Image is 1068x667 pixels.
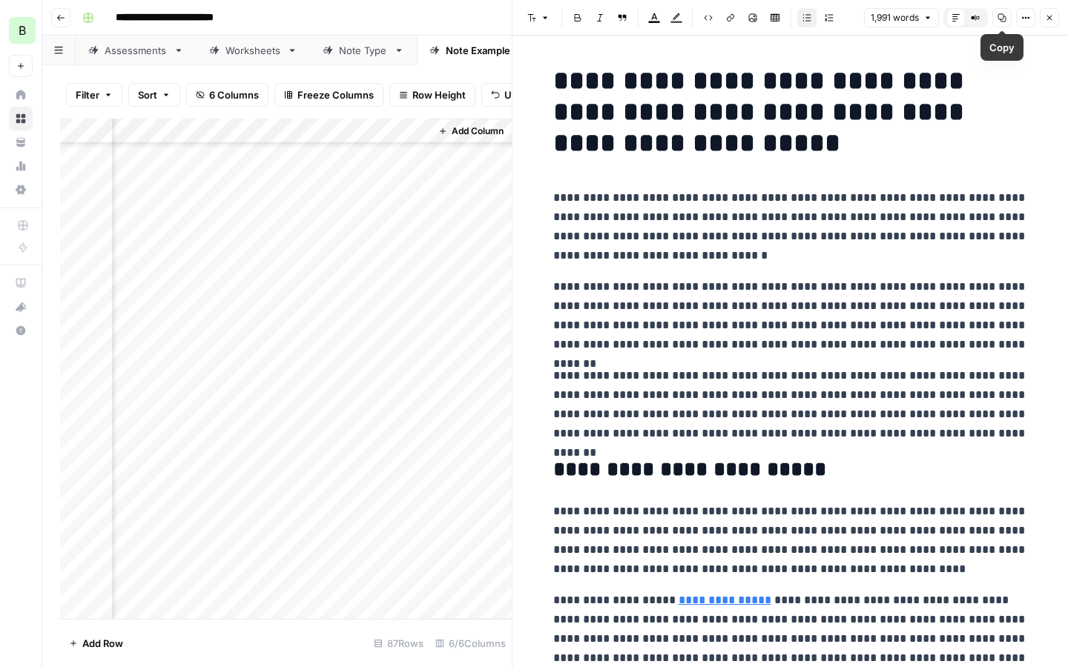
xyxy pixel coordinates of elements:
[66,83,122,107] button: Filter
[9,295,33,319] button: What's new?
[186,83,268,107] button: 6 Columns
[9,83,33,107] a: Home
[297,87,374,102] span: Freeze Columns
[412,87,466,102] span: Row Height
[274,83,383,107] button: Freeze Columns
[76,87,99,102] span: Filter
[871,11,919,24] span: 1,991 words
[446,43,510,58] div: Note Example
[310,36,417,65] a: Note Type
[9,178,33,202] a: Settings
[209,87,259,102] span: 6 Columns
[9,271,33,295] a: AirOps Academy
[368,631,429,655] div: 87 Rows
[504,87,530,102] span: Undo
[389,83,475,107] button: Row Height
[60,631,132,655] button: Add Row
[9,107,33,130] a: Browse
[10,296,32,318] div: What's new?
[9,12,33,49] button: Workspace: Blueprint
[9,130,33,154] a: Your Data
[864,8,939,27] button: 1,991 words
[339,43,388,58] div: Note Type
[197,36,310,65] a: Worksheets
[138,87,157,102] span: Sort
[432,122,510,141] button: Add Column
[225,43,281,58] div: Worksheets
[82,636,123,651] span: Add Row
[429,631,512,655] div: 6/6 Columns
[417,36,539,65] a: Note Example
[19,21,26,39] span: B
[9,154,33,178] a: Usage
[128,83,180,107] button: Sort
[9,319,33,342] button: Help + Support
[481,83,539,107] button: Undo
[105,43,168,58] div: Assessments
[76,36,197,65] a: Assessments
[452,125,504,138] span: Add Column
